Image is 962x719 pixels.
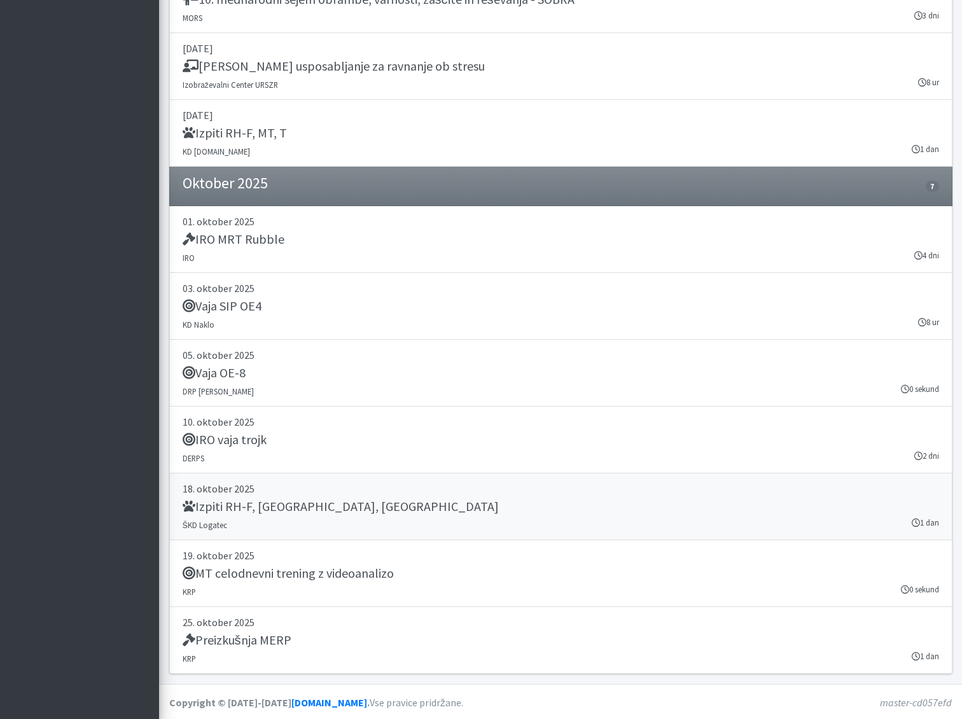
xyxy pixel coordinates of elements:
[183,319,214,330] small: KD Naklo
[183,232,284,247] h5: IRO MRT Rubble
[183,214,939,229] p: 01. oktober 2025
[183,432,267,447] h5: IRO vaja trojk
[183,453,204,463] small: DERPS
[183,59,485,74] h5: [PERSON_NAME] usposabljanje za ravnanje ob stresu
[183,298,261,314] h5: Vaja SIP OE4
[901,583,939,596] small: 0 sekund
[169,607,952,674] a: 25. oktober 2025 Preizkušnja MERP KRP 1 dan
[183,481,939,496] p: 18. oktober 2025
[183,632,291,648] h5: Preizkušnja MERP
[183,281,939,296] p: 03. oktober 2025
[914,450,939,462] small: 2 dni
[183,80,278,90] small: Izobraževalni Center URSZR
[901,383,939,395] small: 0 sekund
[169,696,370,709] strong: Copyright © [DATE]-[DATE] .
[169,273,952,340] a: 03. oktober 2025 Vaja SIP OE4 KD Naklo 8 ur
[291,696,367,709] a: [DOMAIN_NAME]
[183,13,202,23] small: MORS
[183,386,254,396] small: DRP [PERSON_NAME]
[183,615,939,630] p: 25. oktober 2025
[926,181,938,192] span: 7
[169,33,952,100] a: [DATE] [PERSON_NAME] usposabljanje za ravnanje ob stresu Izobraževalni Center URSZR 8 ur
[169,540,952,607] a: 19. oktober 2025 MT celodnevni trening z videoanalizo KRP 0 sekund
[183,108,939,123] p: [DATE]
[183,174,268,193] h4: Oktober 2025
[183,347,939,363] p: 05. oktober 2025
[183,587,196,597] small: KRP
[183,365,246,380] h5: Vaja OE-8
[183,125,287,141] h5: Izpiti RH-F, MT, T
[169,340,952,407] a: 05. oktober 2025 Vaja OE-8 DRP [PERSON_NAME] 0 sekund
[183,414,939,429] p: 10. oktober 2025
[914,249,939,262] small: 4 dni
[912,143,939,155] small: 1 dan
[183,548,939,563] p: 19. oktober 2025
[183,566,394,581] h5: MT celodnevni trening z videoanalizo
[183,520,228,530] small: ŠKD Logatec
[918,316,939,328] small: 8 ur
[169,100,952,167] a: [DATE] Izpiti RH-F, MT, T KD [DOMAIN_NAME] 1 dan
[914,10,939,22] small: 3 dni
[183,41,939,56] p: [DATE]
[880,696,952,709] em: master-cd057efd
[183,146,250,157] small: KD [DOMAIN_NAME]
[169,407,952,473] a: 10. oktober 2025 IRO vaja trojk DERPS 2 dni
[912,650,939,662] small: 1 dan
[169,473,952,540] a: 18. oktober 2025 Izpiti RH-F, [GEOGRAPHIC_DATA], [GEOGRAPHIC_DATA] ŠKD Logatec 1 dan
[169,206,952,273] a: 01. oktober 2025 IRO MRT Rubble IRO 4 dni
[183,499,499,514] h5: Izpiti RH-F, [GEOGRAPHIC_DATA], [GEOGRAPHIC_DATA]
[912,517,939,529] small: 1 dan
[183,653,196,664] small: KRP
[183,253,195,263] small: IRO
[918,76,939,88] small: 8 ur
